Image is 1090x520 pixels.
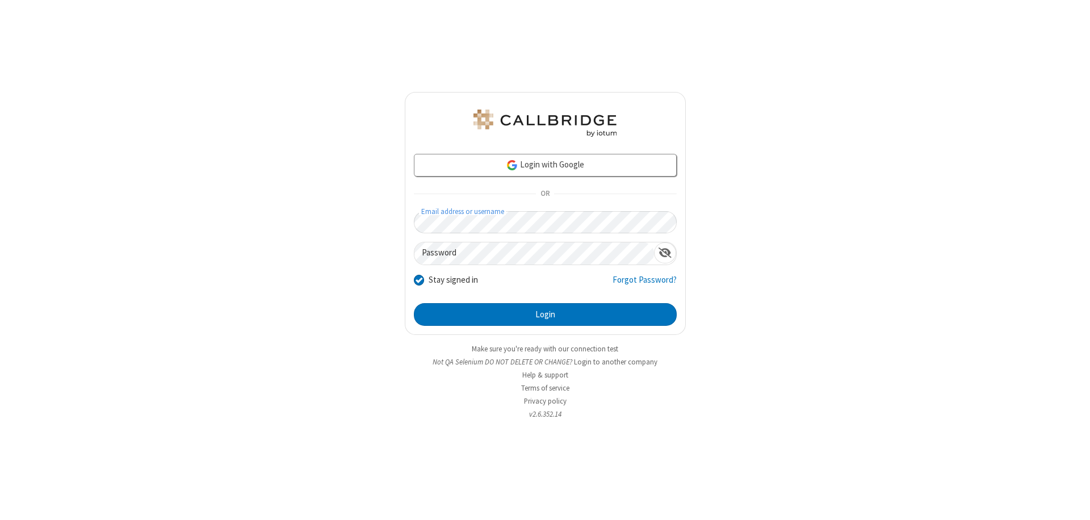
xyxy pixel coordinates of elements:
span: OR [536,186,554,202]
a: Terms of service [521,383,569,393]
input: Email address or username [414,211,677,233]
a: Help & support [522,370,568,380]
a: Login with Google [414,154,677,177]
a: Forgot Password? [613,274,677,295]
a: Make sure you're ready with our connection test [472,344,618,354]
label: Stay signed in [429,274,478,287]
input: Password [414,242,654,265]
li: v2.6.352.14 [405,409,686,420]
div: Show password [654,242,676,263]
button: Login to another company [574,357,657,367]
a: Privacy policy [524,396,567,406]
button: Login [414,303,677,326]
li: Not QA Selenium DO NOT DELETE OR CHANGE? [405,357,686,367]
img: QA Selenium DO NOT DELETE OR CHANGE [471,110,619,137]
img: google-icon.png [506,159,518,171]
